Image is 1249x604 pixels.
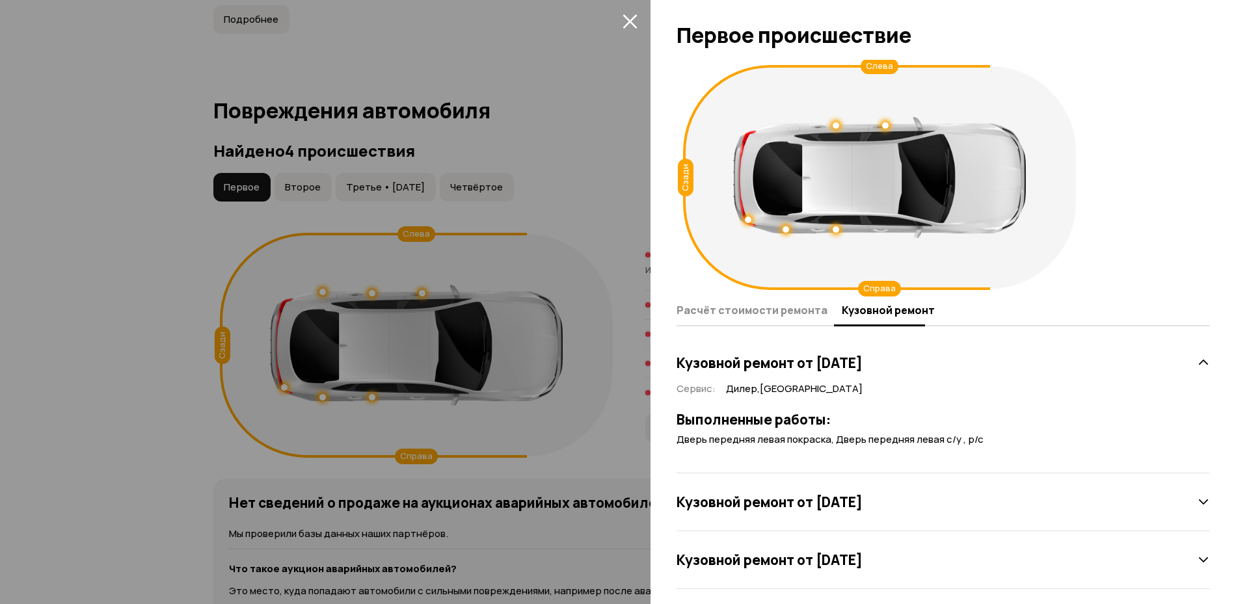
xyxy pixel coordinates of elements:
span: Кузовной ремонт [842,304,935,317]
h3: Кузовной ремонт от [DATE] [677,551,863,568]
span: Дверь передняя левая покраска, Дверь передняя левая с/у , р/с [677,432,984,446]
button: закрыть [619,10,640,31]
h3: Выполненные работы: [677,411,1210,428]
span: Сервис : [677,382,716,395]
span: Дилер , [GEOGRAPHIC_DATA] [726,382,863,396]
h3: Кузовной ремонт от [DATE] [677,493,863,510]
div: Сзади [678,159,693,196]
span: Расчёт стоимости ремонта [677,304,827,317]
div: Слева [861,59,898,74]
div: Справа [858,281,901,296]
h3: Кузовной ремонт от [DATE] [677,354,863,371]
